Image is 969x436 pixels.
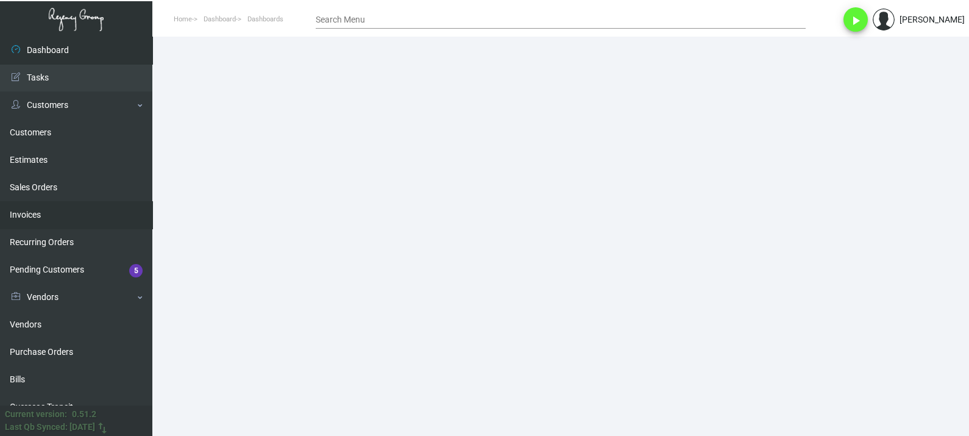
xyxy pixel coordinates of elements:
[204,15,236,23] span: Dashboard
[247,15,283,23] span: Dashboards
[873,9,895,30] img: admin@bootstrapmaster.com
[5,421,95,434] div: Last Qb Synced: [DATE]
[843,7,868,32] button: play_arrow
[900,13,965,26] div: [PERSON_NAME]
[174,15,192,23] span: Home
[5,408,67,421] div: Current version:
[848,13,863,28] i: play_arrow
[72,408,96,421] div: 0.51.2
